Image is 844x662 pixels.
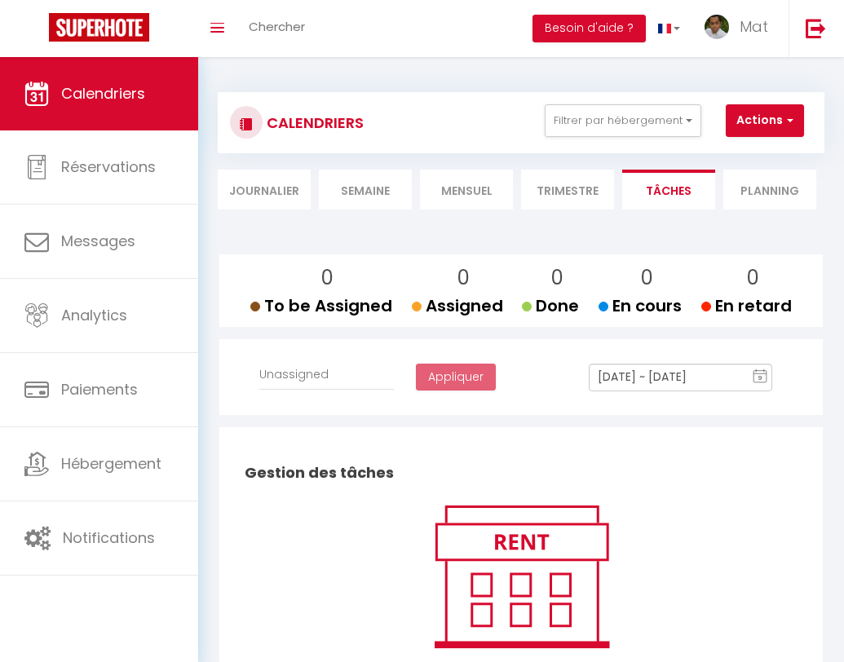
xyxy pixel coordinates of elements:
[61,83,145,104] span: Calendriers
[263,104,364,141] h3: CALENDRIERS
[319,170,412,210] li: Semaine
[758,374,762,382] text: 9
[723,170,816,210] li: Planning
[13,7,62,55] button: Ouvrir le widget de chat LiveChat
[61,305,127,325] span: Analytics
[61,379,138,399] span: Paiements
[545,104,701,137] button: Filtrer par hébergement
[705,15,729,39] img: ...
[420,170,513,210] li: Mensuel
[49,13,149,42] img: Super Booking
[806,18,826,38] img: logout
[63,527,155,548] span: Notifications
[622,170,715,210] li: Tâches
[589,364,772,391] input: Select Date Range
[263,263,392,293] p: 0
[726,104,804,137] button: Actions
[412,294,503,317] span: Assigned
[599,294,682,317] span: En cours
[241,448,802,498] h2: Gestion des tâches
[701,294,792,317] span: En retard
[740,16,768,37] span: Mat
[250,294,392,317] span: To be Assigned
[532,15,646,42] button: Besoin d'aide ?
[425,263,503,293] p: 0
[612,263,682,293] p: 0
[61,157,156,177] span: Réservations
[61,453,161,474] span: Hébergement
[218,170,311,210] li: Journalier
[249,18,305,35] span: Chercher
[522,294,579,317] span: Done
[521,170,614,210] li: Trimestre
[535,263,579,293] p: 0
[418,498,625,655] img: rent.png
[61,231,135,251] span: Messages
[714,263,792,293] p: 0
[416,364,496,391] button: Appliquer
